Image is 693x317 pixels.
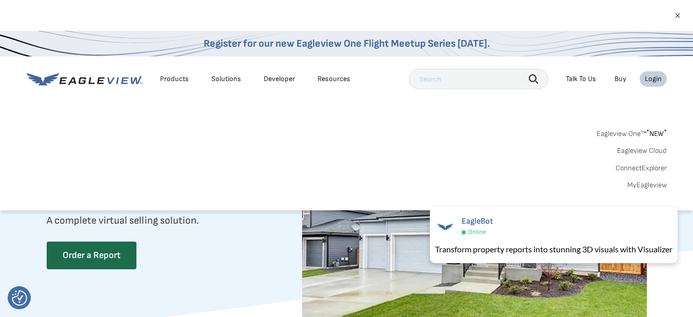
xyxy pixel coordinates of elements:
span: EagleBot [462,216,493,226]
p: A complete virtual selling solution. [47,212,271,229]
a: Eagleview Cloud [617,146,667,155]
img: EagleBot [435,216,456,237]
button: Consent Preferences [12,290,27,306]
a: Eagleview One™*NEW* [597,126,667,138]
img: Revisit consent button [12,290,27,306]
button: × [672,8,683,23]
div: Login [645,74,662,84]
a: Developer [264,74,295,84]
div: Products [160,74,189,84]
div: Solutions [211,74,241,84]
a: Order a Report [47,242,136,269]
a: ConnectExplorer [616,164,667,173]
span: NEW [646,129,667,138]
span: Online [468,228,486,236]
input: Search [409,69,548,89]
a: Buy [615,74,626,84]
div: Resources [318,74,350,84]
a: MyEagleview [627,181,667,190]
div: Transform property reports into stunning 3D visuals with Visualizer [435,243,672,255]
a: Register for our new Eagleview One Flight Meetup Series [DATE]. [204,37,490,50]
div: Talk To Us [566,74,596,84]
